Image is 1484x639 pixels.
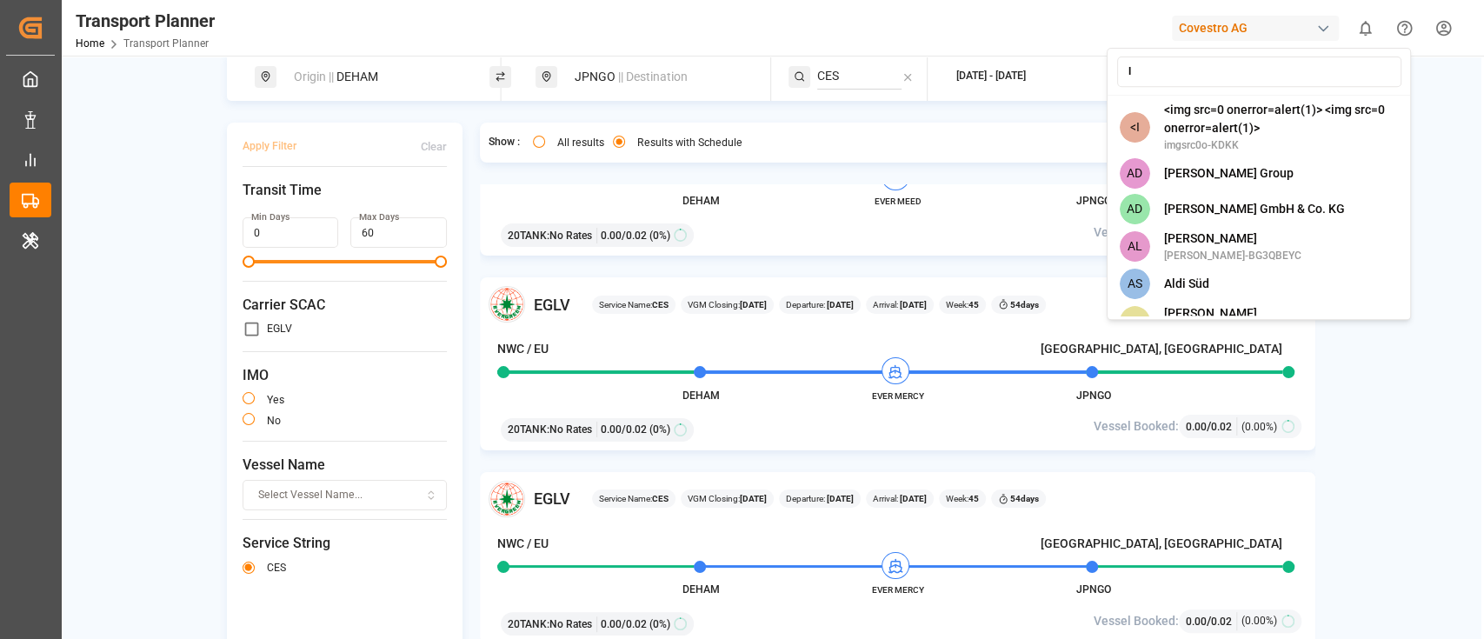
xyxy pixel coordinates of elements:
span: Aldi Süd [1163,275,1208,293]
span: AD [1119,194,1149,224]
input: Search an account... [1116,57,1401,87]
span: [PERSON_NAME]-BG3QBEYC [1163,248,1301,263]
span: [PERSON_NAME] Group [1163,164,1293,183]
span: <img src=0 onerror=alert(1)> <img src=0 onerror=alert(1)> [1163,101,1398,137]
span: imgsrc0o-KDKK [1163,137,1398,153]
span: [PERSON_NAME] [1163,230,1301,248]
span: AL [1119,231,1149,262]
span: AS [1119,269,1149,299]
span: <I [1119,112,1149,143]
span: AW [1119,306,1149,336]
span: [PERSON_NAME] [1163,304,1256,323]
span: AD [1119,158,1149,189]
span: [PERSON_NAME] GmbH & Co. KG [1163,200,1344,218]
